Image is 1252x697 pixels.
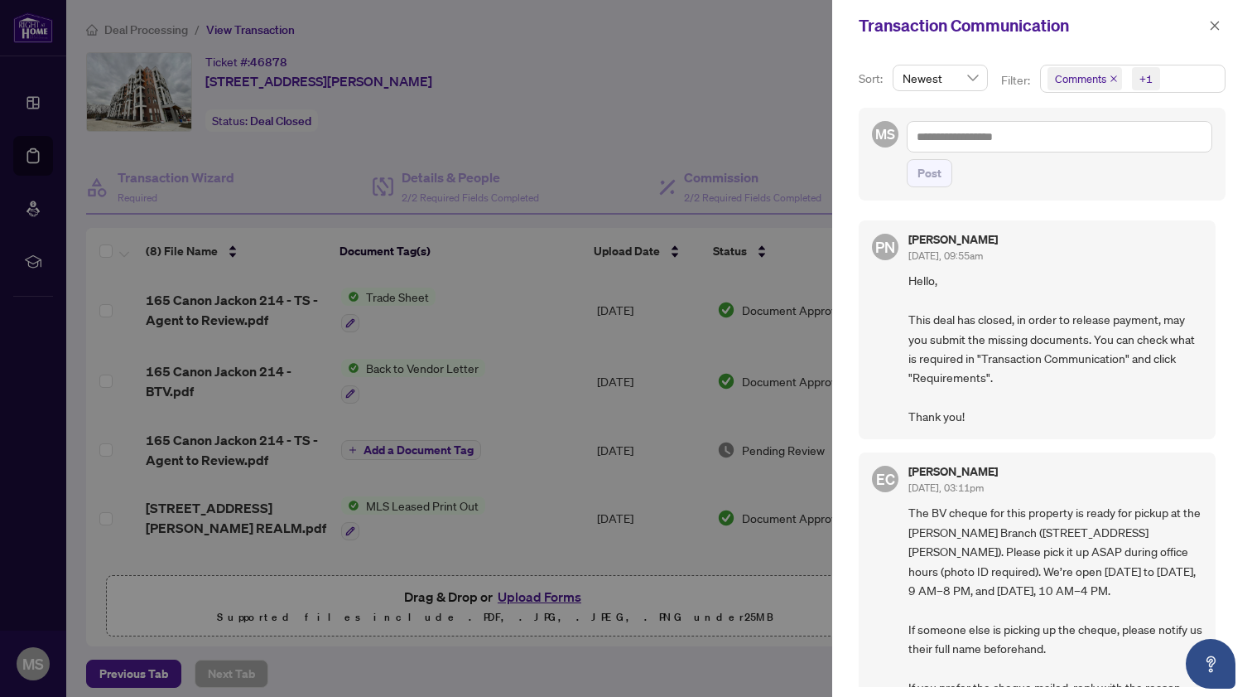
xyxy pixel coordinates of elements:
[1209,20,1221,31] span: close
[903,65,978,90] span: Newest
[1186,639,1235,689] button: Open asap
[875,123,895,145] span: MS
[1110,75,1118,83] span: close
[1001,71,1033,90] p: Filter:
[876,467,895,491] span: EC
[1055,70,1106,87] span: Comments
[908,234,998,245] h5: [PERSON_NAME]
[908,482,984,494] span: [DATE], 03:11pm
[908,271,1202,426] span: Hello, This deal has closed, in order to release payment, may you submit the missing documents. Y...
[875,235,895,259] span: PN
[1139,70,1153,87] div: +1
[859,13,1204,38] div: Transaction Communication
[908,249,983,262] span: [DATE], 09:55am
[907,159,952,187] button: Post
[908,466,998,477] h5: [PERSON_NAME]
[1047,67,1122,90] span: Comments
[859,70,886,88] p: Sort:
